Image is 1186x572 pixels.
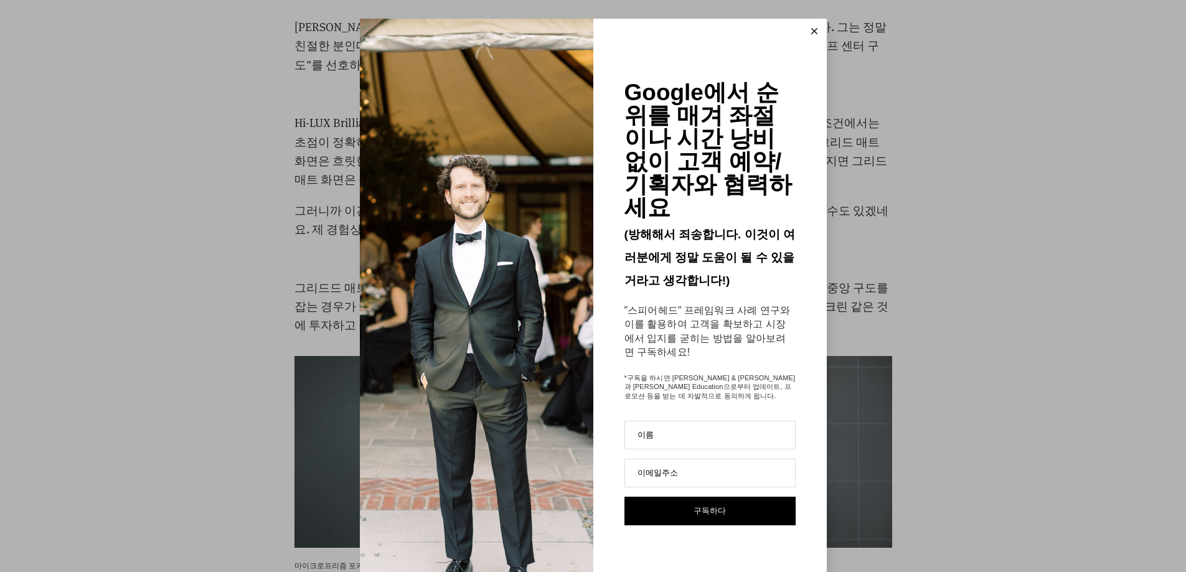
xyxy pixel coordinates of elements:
font: (방해해서 죄송합니다. 이것이 여러분에게 정말 도움이 될 수 있을 거라고 생각합니다!) [624,228,795,287]
button: 구독하다 [624,497,796,525]
font: "스피어헤드" 프레임워크 사례 연구와 이를 활용하여 고객을 확보하고 시장에서 입지를 굳히는 방법을 알아보려면 구독하세요! [624,305,791,357]
font: *구독을 하시면 [PERSON_NAME] & [PERSON_NAME]과 [PERSON_NAME] Education으로부터 업데이트, 프로모션 등을 받는 데 자발적으로 동의하게... [624,374,796,400]
font: 구독하다 [694,506,726,515]
font: Google에서 순위를 매겨 좌절이나 시간 낭비 없이 고객 예약/기획자와 협력하세요 [624,80,792,220]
